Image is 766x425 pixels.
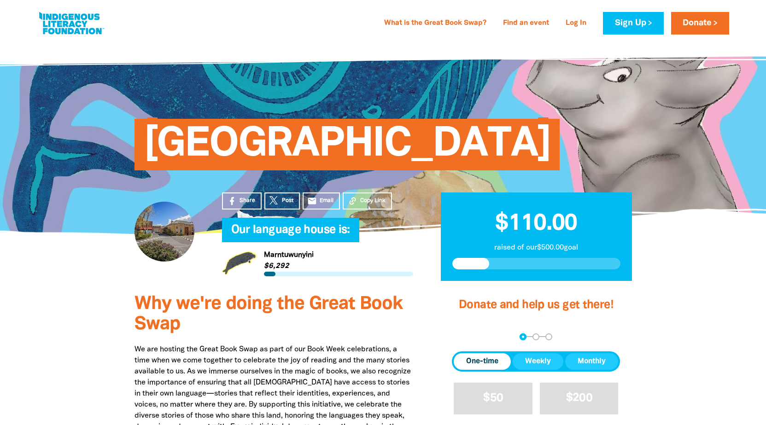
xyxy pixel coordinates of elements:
span: [GEOGRAPHIC_DATA] [144,126,551,170]
button: Monthly [565,353,618,370]
span: Weekly [525,356,551,367]
a: Donate [671,12,729,35]
i: email [307,196,317,206]
button: $200 [540,383,619,414]
span: Why we're doing the Great Book Swap [134,296,403,333]
span: $200 [566,393,592,403]
span: Monthly [578,356,606,367]
a: Log In [560,16,592,31]
a: What is the Great Book Swap? [379,16,492,31]
button: Navigate to step 2 of 3 to enter your details [532,333,539,340]
button: Weekly [513,353,563,370]
div: Donation frequency [452,351,620,372]
a: emailEmail [303,192,340,210]
span: $110.00 [495,213,577,234]
button: Copy Link [343,192,392,210]
span: One-time [466,356,498,367]
a: Sign Up [603,12,663,35]
span: $50 [483,393,503,403]
h6: My Team [222,233,413,239]
span: Share [240,197,255,205]
span: Donate and help us get there! [459,300,614,310]
button: One-time [454,353,511,370]
a: Share [222,192,262,210]
span: Copy Link [360,197,386,205]
button: Navigate to step 3 of 3 to enter your payment details [545,333,552,340]
button: Navigate to step 1 of 3 to enter your donation amount [520,333,526,340]
span: Our language house is: [231,225,350,242]
a: Find an event [497,16,555,31]
button: $50 [454,383,532,414]
a: Post [264,192,300,210]
span: Email [320,197,333,205]
span: Post [282,197,293,205]
p: raised of our $500.00 goal [452,242,620,253]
